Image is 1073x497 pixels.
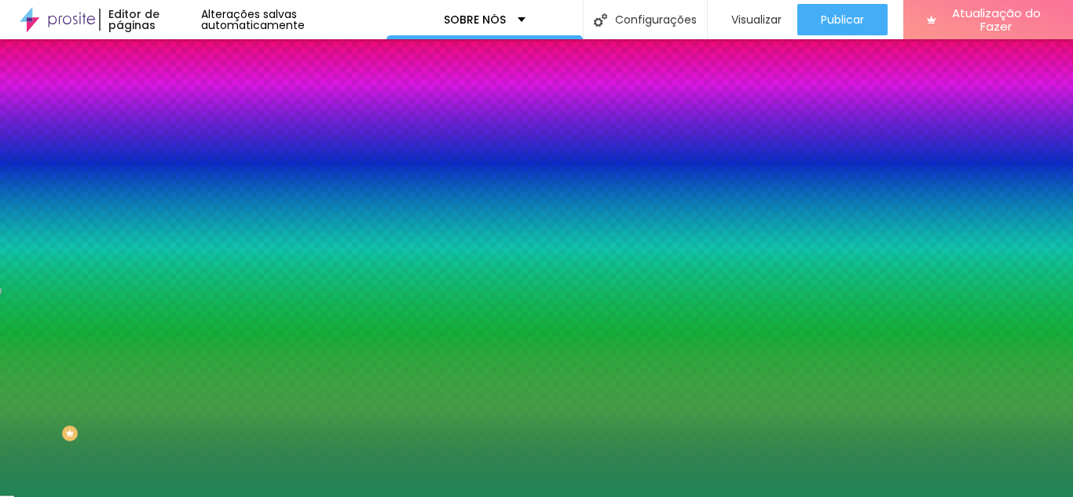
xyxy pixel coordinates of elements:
font: Editor de páginas [108,6,159,33]
font: Atualização do Fazer [952,5,1041,35]
font: SOBRE NÓS [444,12,506,27]
font: Visualizar [731,12,782,27]
button: Publicar [797,4,888,35]
font: Configurações [615,12,697,27]
button: Visualizar [708,4,797,35]
font: Publicar [821,12,864,27]
img: Ícone [594,13,607,27]
font: Alterações salvas automaticamente [201,6,305,33]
